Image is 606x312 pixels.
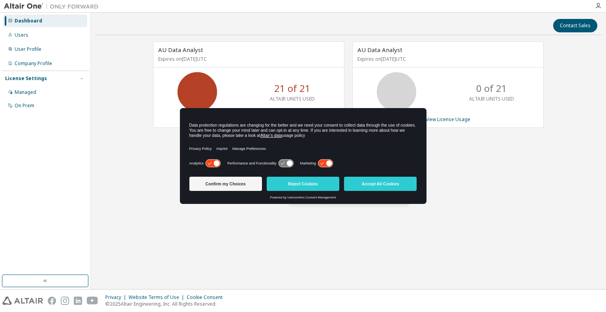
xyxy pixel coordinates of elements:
div: Dashboard [15,18,42,24]
div: User Profile [15,46,41,52]
button: Contact Sales [553,19,597,32]
img: instagram.svg [61,297,69,305]
p: 0 of 21 [476,82,507,95]
div: Users [15,32,28,38]
img: youtube.svg [87,297,98,305]
a: View License Usage [426,116,470,123]
div: Company Profile [15,60,52,67]
div: Managed [15,89,36,95]
span: AU Data Analyst [158,46,203,54]
img: altair_logo.svg [2,297,43,305]
p: ALTAIR UNITS USED [469,95,514,102]
p: 21 of 21 [274,82,310,95]
img: linkedin.svg [74,297,82,305]
p: Expires on [DATE] UTC [158,56,337,62]
img: facebook.svg [48,297,56,305]
img: Altair One [4,2,103,10]
p: Expires on [DATE] UTC [357,56,537,62]
div: Website Terms of Use [129,294,187,301]
div: Privacy [105,294,129,301]
span: AU Data Analyst [357,46,402,54]
div: On Prem [15,103,34,109]
div: License Settings [5,75,47,82]
p: ALTAIR UNITS USED [270,95,315,102]
p: © 2025 Altair Engineering, Inc. All Rights Reserved. [105,301,227,307]
div: Cookie Consent [187,294,227,301]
